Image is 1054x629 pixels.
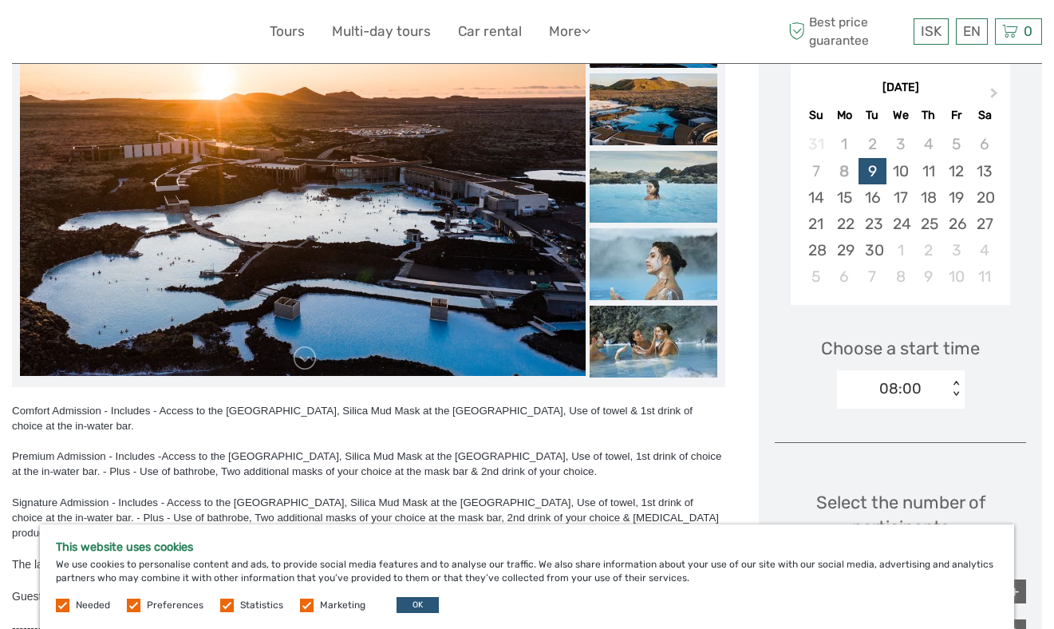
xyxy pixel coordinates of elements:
span: Choose a start time [821,336,980,361]
div: Choose Friday, September 26th, 2025 [942,211,970,237]
span: ISK [921,23,941,39]
div: Choose Wednesday, September 10th, 2025 [886,158,914,184]
div: Choose Sunday, September 21st, 2025 [802,211,830,237]
div: Not available Friday, September 5th, 2025 [942,131,970,157]
div: Choose Thursday, September 18th, 2025 [914,184,942,211]
div: + [1002,580,1026,603]
div: Choose Monday, September 29th, 2025 [831,237,859,263]
h5: This website uses cookies [56,540,998,554]
div: Fr [942,105,970,126]
label: Preferences [147,599,203,612]
a: More [549,20,590,43]
span: Best price guarantee [784,14,910,49]
div: We use cookies to personalise content and ads, to provide social media features and to analyse ou... [40,524,1014,629]
div: Choose Saturday, October 11th, 2025 [970,263,998,290]
div: Mo [831,105,859,126]
div: Choose Tuesday, September 30th, 2025 [859,237,886,263]
img: f216d22835d84a2e8f6058e6c88ba296_slider_thumbnail.jpg [590,73,717,145]
div: Choose Wednesday, October 8th, 2025 [886,263,914,290]
p: We're away right now. Please check back later! [22,28,180,41]
div: Choose Thursday, September 25th, 2025 [914,211,942,237]
div: Choose Thursday, October 2nd, 2025 [914,237,942,263]
div: Choose Wednesday, October 1st, 2025 [886,237,914,263]
div: Th [914,105,942,126]
img: 3e0543b7ae9e4dbc80c3cebf98bdb071_slider_thumbnail.jpg [590,151,717,223]
label: Marketing [320,599,365,612]
div: Not available Sunday, August 31st, 2025 [802,131,830,157]
div: Choose Tuesday, September 9th, 2025 [859,158,886,184]
span: 0 [1021,23,1035,39]
span: The last bookable slot is always 2 hours before closing. [12,558,285,571]
div: EN [956,18,988,45]
span: Signature Admission - Includes - [12,496,164,508]
div: Choose Saturday, October 4th, 2025 [970,237,998,263]
div: Choose Tuesday, October 7th, 2025 [859,263,886,290]
div: Choose Friday, September 12th, 2025 [942,158,970,184]
div: Not available Thursday, September 4th, 2025 [914,131,942,157]
label: Needed [76,599,110,612]
a: Multi-day tours [332,20,431,43]
div: Choose Sunday, September 14th, 2025 [802,184,830,211]
div: Select the number of participants [775,490,1026,563]
a: Tours [270,20,305,43]
img: cfea95f8b5674307828d1ba070f87441_slider_thumbnail.jpg [590,228,717,300]
div: Not available Sunday, September 7th, 2025 [802,158,830,184]
div: Choose Friday, October 3rd, 2025 [942,237,970,263]
div: Not available Wednesday, September 3rd, 2025 [886,131,914,157]
div: Choose Sunday, October 5th, 2025 [802,263,830,290]
div: Premium Admission - Includes - [12,449,725,479]
div: 08:00 [879,378,922,399]
div: Choose Tuesday, September 16th, 2025 [859,184,886,211]
div: Choose Wednesday, September 17th, 2025 [886,184,914,211]
div: Choose Thursday, October 9th, 2025 [914,263,942,290]
div: < > [949,381,962,398]
button: OK [397,597,439,613]
label: Statistics [240,599,283,612]
div: Choose Monday, September 22nd, 2025 [831,211,859,237]
span: Access to the [GEOGRAPHIC_DATA], Silica Mud Mask at the [GEOGRAPHIC_DATA], Use of towel, 1st drin... [12,496,719,539]
div: Sa [970,105,998,126]
img: 632-1a1f61c2-ab70-46c5-a88f-57c82c74ba0d_logo_small.jpg [12,12,93,51]
div: [DATE] [791,80,1010,97]
div: Not available Tuesday, September 2nd, 2025 [859,131,886,157]
div: Comfort Admission - Includes - Access to the [GEOGRAPHIC_DATA], Silica Mud Mask at the [GEOGRAPHI... [12,403,725,433]
div: Not available Monday, September 8th, 2025 [831,158,859,184]
button: Next Month [983,84,1009,109]
div: Choose Thursday, September 11th, 2025 [914,158,942,184]
button: Open LiveChat chat widget [184,25,203,44]
div: month 2025-09 [795,131,1005,290]
div: Choose Friday, September 19th, 2025 [942,184,970,211]
div: Not available Saturday, September 6th, 2025 [970,131,998,157]
div: Choose Monday, September 15th, 2025 [831,184,859,211]
a: Car rental [458,20,522,43]
div: Choose Wednesday, September 24th, 2025 [886,211,914,237]
div: Choose Tuesday, September 23rd, 2025 [859,211,886,237]
div: Choose Sunday, September 28th, 2025 [802,237,830,263]
div: Choose Monday, October 6th, 2025 [831,263,859,290]
div: Choose Friday, October 10th, 2025 [942,263,970,290]
div: Tu [859,105,886,126]
img: 21d7f8df7acd4e60bd67e37f14c46ae9_slider_thumbnail.jpg [590,306,717,378]
div: Choose Saturday, September 27th, 2025 [970,211,998,237]
div: Not available Monday, September 1st, 2025 [831,131,859,157]
div: We [886,105,914,126]
span: Access to the [GEOGRAPHIC_DATA], Silica Mud Mask at the [GEOGRAPHIC_DATA], Use of towel, 1st drin... [12,450,721,477]
div: Su [802,105,830,126]
span: Guests must exit the water 30mins before closure. [12,590,260,603]
div: Choose Saturday, September 20th, 2025 [970,184,998,211]
div: Choose Saturday, September 13th, 2025 [970,158,998,184]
